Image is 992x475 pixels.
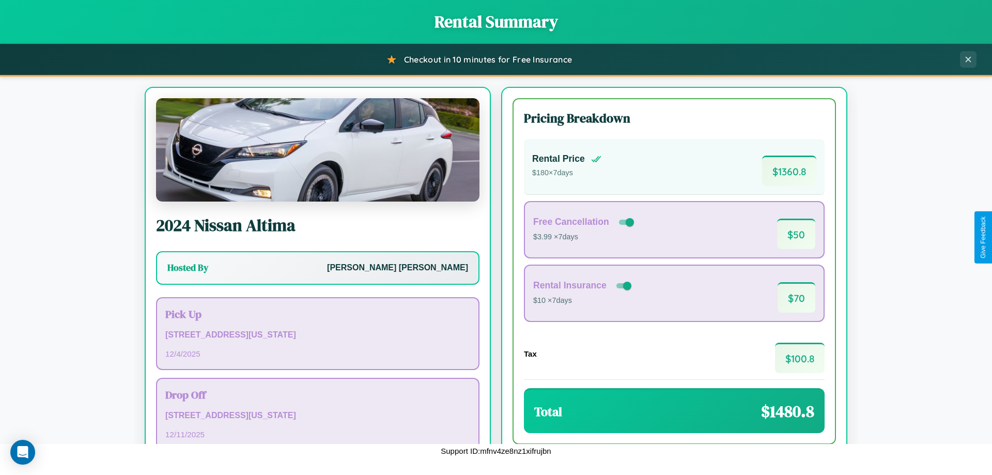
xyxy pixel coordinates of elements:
h4: Free Cancellation [533,217,609,227]
p: [PERSON_NAME] [PERSON_NAME] [327,261,468,275]
span: $ 1360.8 [762,156,816,186]
p: $ 180 × 7 days [532,166,601,180]
h3: Pricing Breakdown [524,110,825,127]
span: $ 70 [778,282,815,313]
p: Support ID: mfnv4ze8nz1xifrujbn [441,444,551,458]
p: [STREET_ADDRESS][US_STATE] [165,328,470,343]
span: $ 1480.8 [761,400,814,423]
p: $10 × 7 days [533,294,633,308]
p: [STREET_ADDRESS][US_STATE] [165,408,470,423]
h4: Rental Price [532,154,585,164]
p: 12 / 4 / 2025 [165,347,470,361]
p: $3.99 × 7 days [533,231,636,244]
h4: Tax [524,349,537,358]
h3: Total [534,403,562,420]
h2: 2024 Nissan Altima [156,214,479,237]
h3: Hosted By [167,262,208,274]
span: Checkout in 10 minutes for Free Insurance [404,54,572,65]
p: 12 / 11 / 2025 [165,427,470,441]
h4: Rental Insurance [533,280,607,291]
div: Give Feedback [980,217,987,258]
h1: Rental Summary [10,10,982,33]
h3: Pick Up [165,307,470,321]
img: Nissan Altima [156,98,479,202]
h3: Drop Off [165,387,470,402]
span: $ 50 [777,219,815,249]
span: $ 100.8 [775,343,825,373]
div: Open Intercom Messenger [10,440,35,465]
